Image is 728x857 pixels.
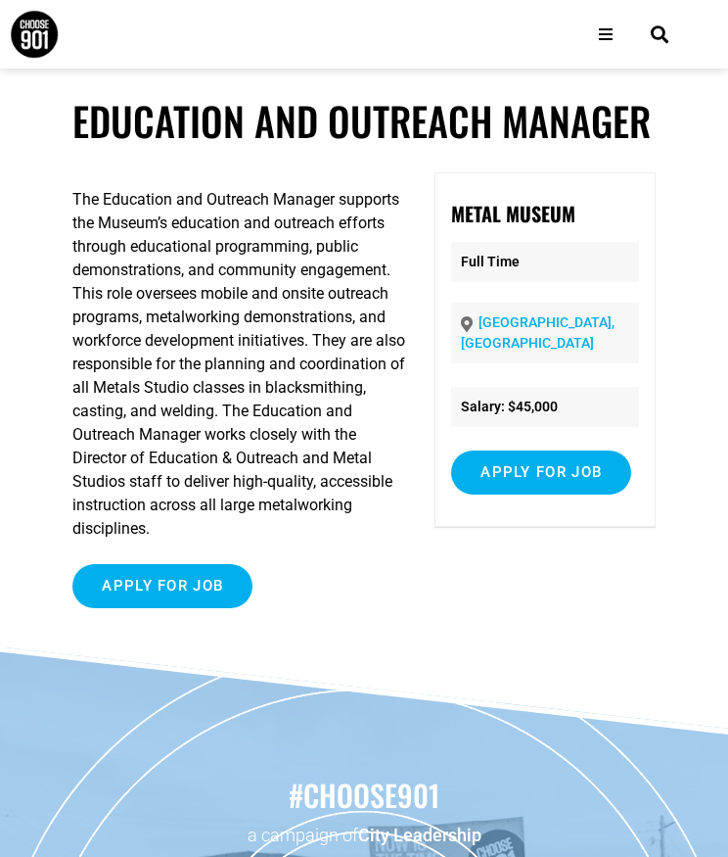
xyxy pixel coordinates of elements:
[461,314,614,351] a: [GEOGRAPHIC_DATA], [GEOGRAPHIC_DATA]
[451,387,638,427] li: Salary: $45,000
[72,564,252,608] input: Apply for job
[72,188,405,541] p: The Education and Outreach Manager supports the Museum’s education and outreach efforts through e...
[643,19,675,51] div: Search
[358,825,481,845] a: City Leadership
[451,242,638,282] p: Full Time
[451,451,631,495] input: Apply for job
[588,17,623,52] div: Open/Close Menu
[72,95,655,146] h1: Education and Outreach Manager
[10,775,718,816] h2: #choose901
[10,823,718,847] p: a campaign of
[451,199,575,228] strong: Metal Museum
